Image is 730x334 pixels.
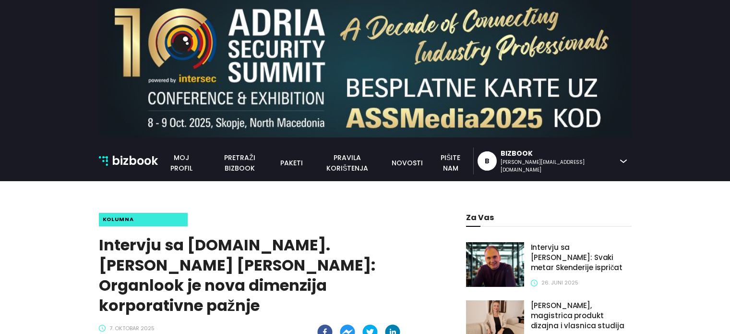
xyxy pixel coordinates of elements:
[501,148,615,159] div: Bizbook
[99,235,408,316] h1: Intervju sa [DOMAIN_NAME]. [PERSON_NAME] [PERSON_NAME]: Organlook je nova dimenzija korporativne ...
[275,158,309,168] a: paketi
[109,324,155,333] span: 7. oktobar 2025
[103,215,134,223] span: kolumna
[531,242,632,273] h1: Intervju sa [PERSON_NAME]: Svaki metar Skenderije ispričat će priču o budućnosti autoindustrije
[386,158,428,168] a: novosti
[531,242,632,277] a: Intervju sa [PERSON_NAME]: Svaki metar Skenderije ispričat će priču o budućnosti autoindustrije
[531,300,632,331] h1: [PERSON_NAME], magistrica produkt dizajna i vlasnica studija ID Interiors + Design: Enterijer je ...
[531,280,538,286] span: clock-circle
[541,279,578,287] span: 26. juni 2025
[99,152,158,170] a: bizbook
[158,152,205,173] a: Moj profil
[485,151,490,171] div: B
[466,213,631,222] h1: za vas
[112,152,158,170] p: bizbook
[501,159,615,174] div: [PERSON_NAME][EMAIL_ADDRESS][DOMAIN_NAME]
[309,152,386,173] a: pravila korištenja
[205,152,275,173] a: pretraži bizbook
[99,156,108,166] img: bizbook
[99,325,106,332] span: clock-circle
[466,242,524,287] img: Intervju sa Emirom Babovićem: Svaki metar Skenderije ispričat će priču o budućnosti autoindustrije
[428,152,473,173] a: pišite nam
